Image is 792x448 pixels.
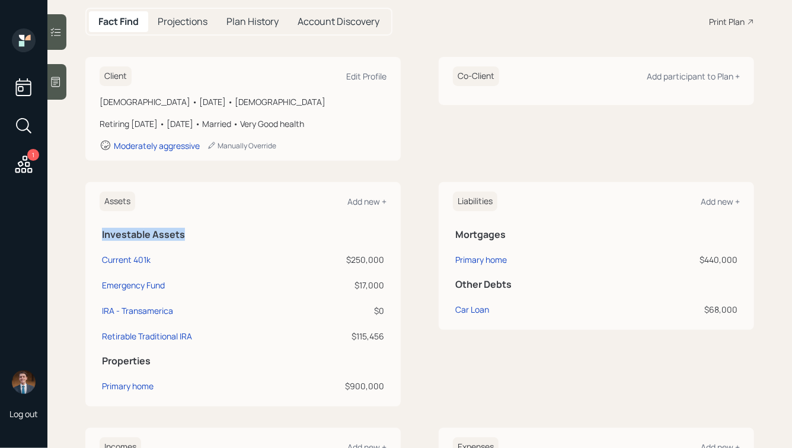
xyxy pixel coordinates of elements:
[158,16,207,27] h5: Projections
[453,192,497,211] h6: Liabilities
[618,303,737,316] div: $68,000
[618,253,737,266] div: $440,000
[102,253,151,266] div: Current 401k
[455,279,737,290] h5: Other Debts
[455,303,489,316] div: Car Loan
[102,279,165,291] div: Emergency Fund
[298,304,384,317] div: $0
[709,15,745,28] div: Print Plan
[455,253,507,266] div: Primary home
[455,229,737,240] h5: Mortgages
[100,192,135,211] h6: Assets
[98,16,139,27] h5: Fact Find
[102,330,192,342] div: Retirable Traditional IRA
[102,304,173,317] div: IRA - Transamerica
[114,140,200,151] div: Moderately aggressive
[102,355,384,367] h5: Properties
[12,370,36,394] img: hunter_neumayer.jpg
[102,380,154,392] div: Primary home
[102,229,384,240] h5: Investable Assets
[298,16,379,27] h5: Account Discovery
[346,71,387,82] div: Edit Profile
[298,330,384,342] div: $115,456
[298,380,384,392] div: $900,000
[100,96,387,108] div: [DEMOGRAPHIC_DATA] • [DATE] • [DEMOGRAPHIC_DATA]
[298,253,384,266] div: $250,000
[100,117,387,130] div: Retiring [DATE] • [DATE] • Married • Very Good health
[27,149,39,161] div: 1
[647,71,740,82] div: Add participant to Plan +
[701,196,740,207] div: Add new +
[9,408,38,420] div: Log out
[226,16,279,27] h5: Plan History
[100,66,132,86] h6: Client
[453,66,499,86] h6: Co-Client
[298,279,384,291] div: $17,000
[347,196,387,207] div: Add new +
[207,141,276,151] div: Manually Override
